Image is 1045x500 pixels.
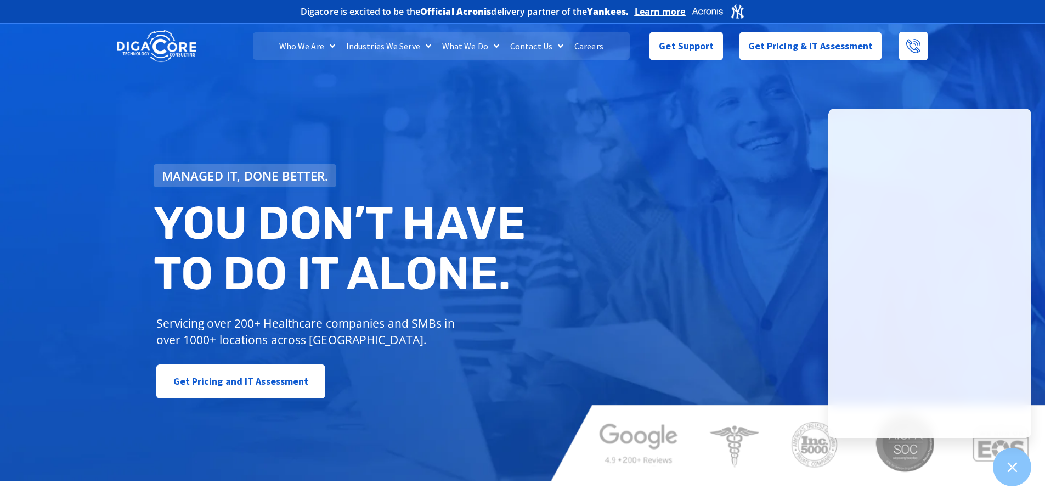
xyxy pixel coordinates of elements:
[341,32,437,60] a: Industries We Serve
[154,198,531,299] h2: You don’t have to do IT alone.
[828,109,1031,438] iframe: Chatgenie Messenger
[748,35,873,57] span: Get Pricing & IT Assessment
[659,35,714,57] span: Get Support
[691,3,745,19] img: Acronis
[117,29,196,64] img: DigaCore Technology Consulting
[154,164,337,187] a: Managed IT, done better.
[739,32,882,60] a: Get Pricing & IT Assessment
[635,6,686,17] a: Learn more
[420,5,492,18] b: Official Acronis
[301,7,629,16] h2: Digacore is excited to be the delivery partner of the
[505,32,569,60] a: Contact Us
[569,32,609,60] a: Careers
[587,5,629,18] b: Yankees.
[649,32,722,60] a: Get Support
[156,364,326,398] a: Get Pricing and IT Assessment
[173,370,309,392] span: Get Pricing and IT Assessment
[274,32,341,60] a: Who We Are
[437,32,505,60] a: What We Do
[162,170,329,182] span: Managed IT, done better.
[156,315,463,348] p: Servicing over 200+ Healthcare companies and SMBs in over 1000+ locations across [GEOGRAPHIC_DATA].
[253,32,629,60] nav: Menu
